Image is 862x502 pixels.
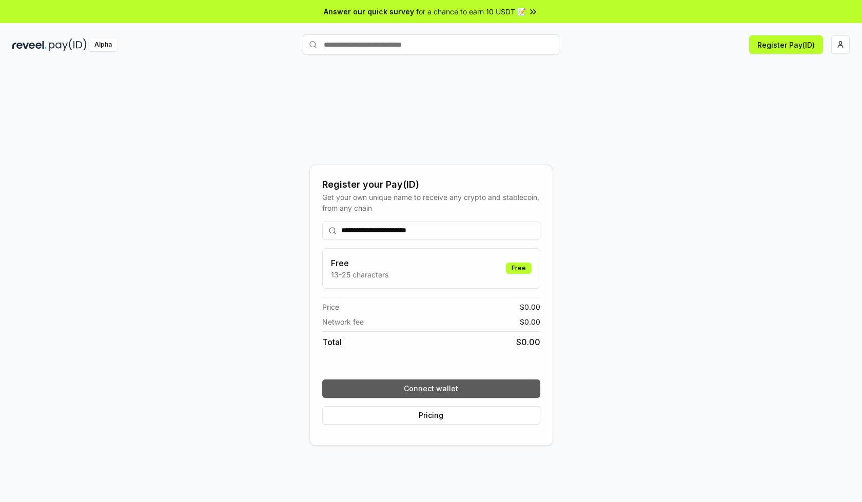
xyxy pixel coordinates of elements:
div: Get your own unique name to receive any crypto and stablecoin, from any chain [322,192,540,213]
span: $ 0.00 [520,302,540,312]
span: $ 0.00 [520,316,540,327]
button: Connect wallet [322,379,540,398]
span: Network fee [322,316,364,327]
div: Register your Pay(ID) [322,177,540,192]
img: pay_id [49,38,87,51]
button: Pricing [322,406,540,425]
button: Register Pay(ID) [749,35,823,54]
div: Alpha [89,38,117,51]
img: reveel_dark [12,38,47,51]
span: Price [322,302,339,312]
span: $ 0.00 [516,336,540,348]
span: for a chance to earn 10 USDT 📝 [416,6,526,17]
p: 13-25 characters [331,269,388,280]
span: Answer our quick survey [324,6,414,17]
div: Free [506,263,532,274]
span: Total [322,336,342,348]
h3: Free [331,257,388,269]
